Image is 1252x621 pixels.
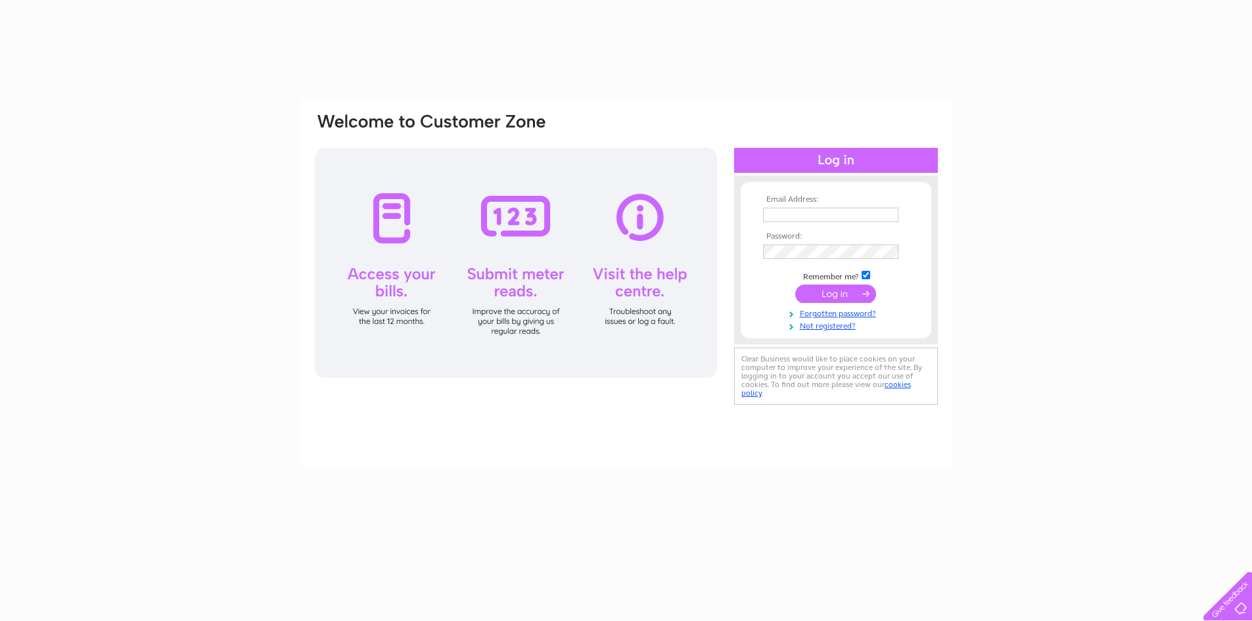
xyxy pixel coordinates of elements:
[795,285,876,303] input: Submit
[734,348,938,405] div: Clear Business would like to place cookies on your computer to improve your experience of the sit...
[760,269,912,282] td: Remember me?
[741,380,911,398] a: cookies policy
[760,195,912,204] th: Email Address:
[763,306,912,319] a: Forgotten password?
[760,232,912,241] th: Password:
[763,319,912,331] a: Not registered?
